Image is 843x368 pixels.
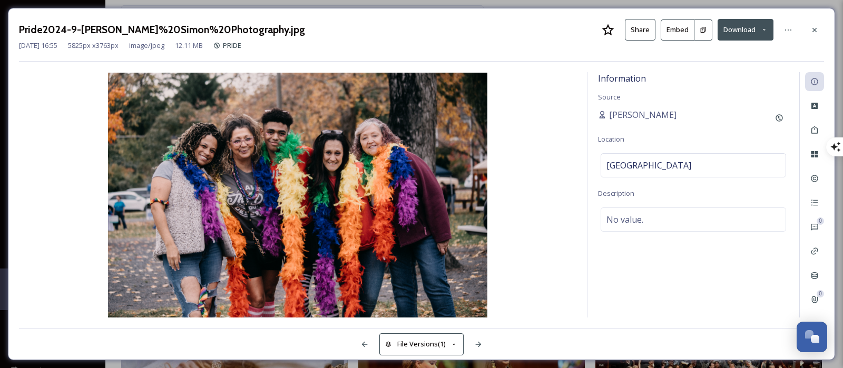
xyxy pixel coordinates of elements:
[379,333,464,355] button: File Versions(1)
[68,41,119,51] span: 5825 px x 3763 px
[19,73,576,317] img: Pride2024-9-Kate%2520Simon%2520Photography.jpg
[606,213,643,226] span: No value.
[598,188,634,198] span: Description
[609,108,677,121] span: [PERSON_NAME]
[661,19,694,41] button: Embed
[19,22,305,37] h3: Pride2024-9-[PERSON_NAME]%20Simon%20Photography.jpg
[598,73,646,84] span: Information
[797,322,827,352] button: Open Chat
[817,290,824,297] div: 0
[625,19,655,41] button: Share
[19,41,57,51] span: [DATE] 16:55
[718,19,773,41] button: Download
[817,217,824,225] div: 0
[129,41,164,51] span: image/jpeg
[606,159,691,172] span: [GEOGRAPHIC_DATA]
[598,134,624,144] span: Location
[175,41,203,51] span: 12.11 MB
[598,92,621,102] span: Source
[223,41,241,50] span: PRIDE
